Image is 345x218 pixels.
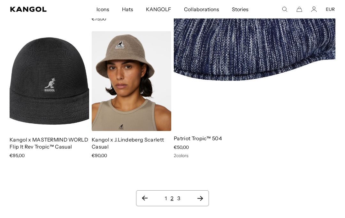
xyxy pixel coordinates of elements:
[10,136,88,150] a: Kangol x MASTERMIND WORLD Flip It Rev Tropic™ Casual
[296,6,302,12] button: Cart
[92,153,107,158] span: €90,00
[174,153,335,158] div: 2 colors
[92,31,171,131] img: Kangol x J.Lindeberg Scarlett Casual
[174,144,189,150] span: €50,00
[136,190,209,206] nav: Pagination
[174,135,222,142] a: Patriot Tropic™ 504
[92,16,106,22] span: €75,00
[171,195,173,201] a: 2 page
[326,6,335,12] button: EUR
[311,6,317,12] a: Account
[165,195,167,201] a: 1 page
[282,6,287,12] summary: Search here
[10,7,64,12] a: Kangol
[177,195,180,201] a: 3 page
[142,195,148,201] a: Previous page
[197,195,203,201] a: Next page
[10,31,89,131] img: Kangol x MASTERMIND WORLD Flip It Rev Tropic™ Casual
[92,136,164,150] a: Kangol x J.Lindeberg Scarlett Casual
[10,153,25,158] span: €95,00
